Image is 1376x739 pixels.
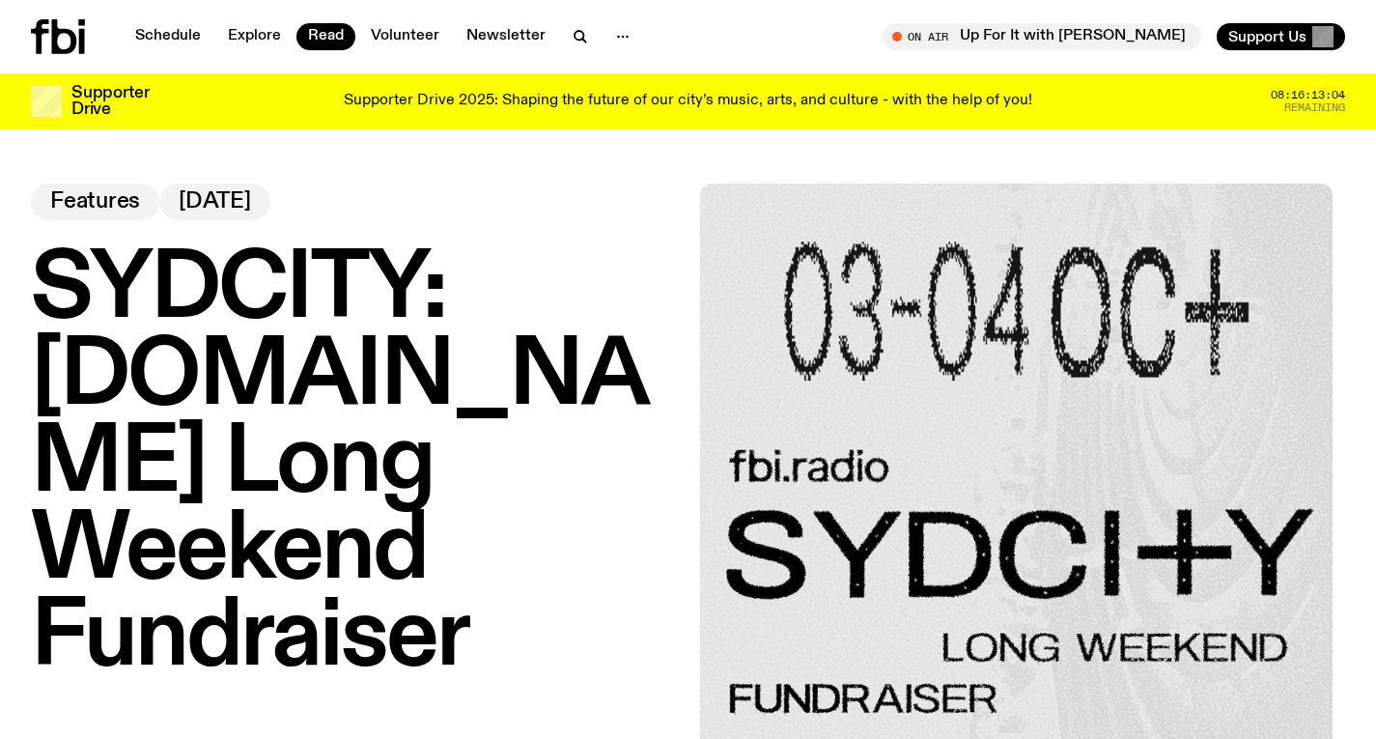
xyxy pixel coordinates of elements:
[296,23,355,50] a: Read
[216,23,293,50] a: Explore
[359,23,451,50] a: Volunteer
[344,93,1032,110] p: Supporter Drive 2025: Shaping the future of our city’s music, arts, and culture - with the help o...
[1217,23,1345,50] button: Support Us
[124,23,212,50] a: Schedule
[1271,90,1345,100] span: 08:16:13:04
[1228,28,1306,45] span: Support Us
[455,23,557,50] a: Newsletter
[31,247,677,682] h1: SYDCITY: [DOMAIN_NAME] Long Weekend Fundraiser
[71,85,149,118] h3: Supporter Drive
[179,191,251,213] span: [DATE]
[50,191,140,213] span: Features
[1284,102,1345,113] span: Remaining
[883,23,1201,50] button: On AirUp For It with [PERSON_NAME]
